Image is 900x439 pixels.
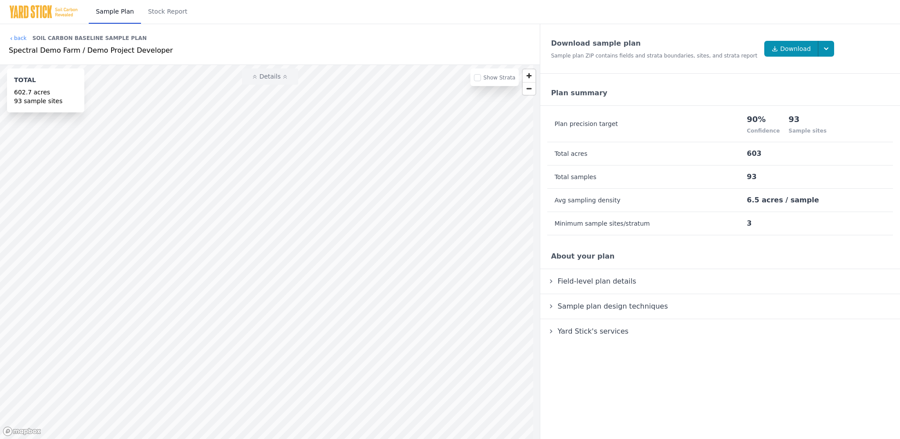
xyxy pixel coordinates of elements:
[746,166,893,189] td: 93
[14,88,77,97] div: 602.7 acres
[14,76,77,88] div: Total
[540,244,900,269] div: About your plan
[523,69,535,82] button: Zoom in
[33,31,147,45] div: Soil Carbon Baseline Sample Plan
[788,113,827,126] div: 93
[556,275,638,287] span: Field-level plan details
[747,113,780,126] div: 90%
[9,5,78,19] img: Yard Stick Logo
[9,45,531,56] div: Spectral Demo Farm / Demo Project Developer
[9,35,27,42] a: back
[547,326,893,337] summary: Yard Stick's services
[747,127,780,134] div: Confidence
[547,212,746,235] th: Minimum sample sites/stratum
[547,276,893,287] summary: Field-level plan details
[551,52,757,59] div: Sample plan ZIP contains fields and strata boundaries, sites, and strata report
[523,82,535,95] button: Zoom out
[547,166,746,189] th: Total samples
[764,41,819,57] a: Download
[523,83,535,95] span: Zoom out
[556,325,630,337] span: Yard Stick's services
[547,189,746,212] th: Avg sampling density
[3,426,41,436] a: Mapbox logo
[547,106,746,142] th: Plan precision target
[540,81,900,106] div: Plan summary
[14,97,77,105] div: 93 sample sites
[551,38,757,49] div: Download sample plan
[746,142,893,166] td: 603
[547,142,746,166] th: Total acres
[788,127,827,134] div: Sample sites
[547,301,893,312] summary: Sample plan design techniques
[746,189,893,212] td: 6.5 acres / sample
[556,300,669,312] span: Sample plan design techniques
[242,68,298,85] button: Details
[746,212,893,235] td: 3
[484,75,516,81] label: Show Strata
